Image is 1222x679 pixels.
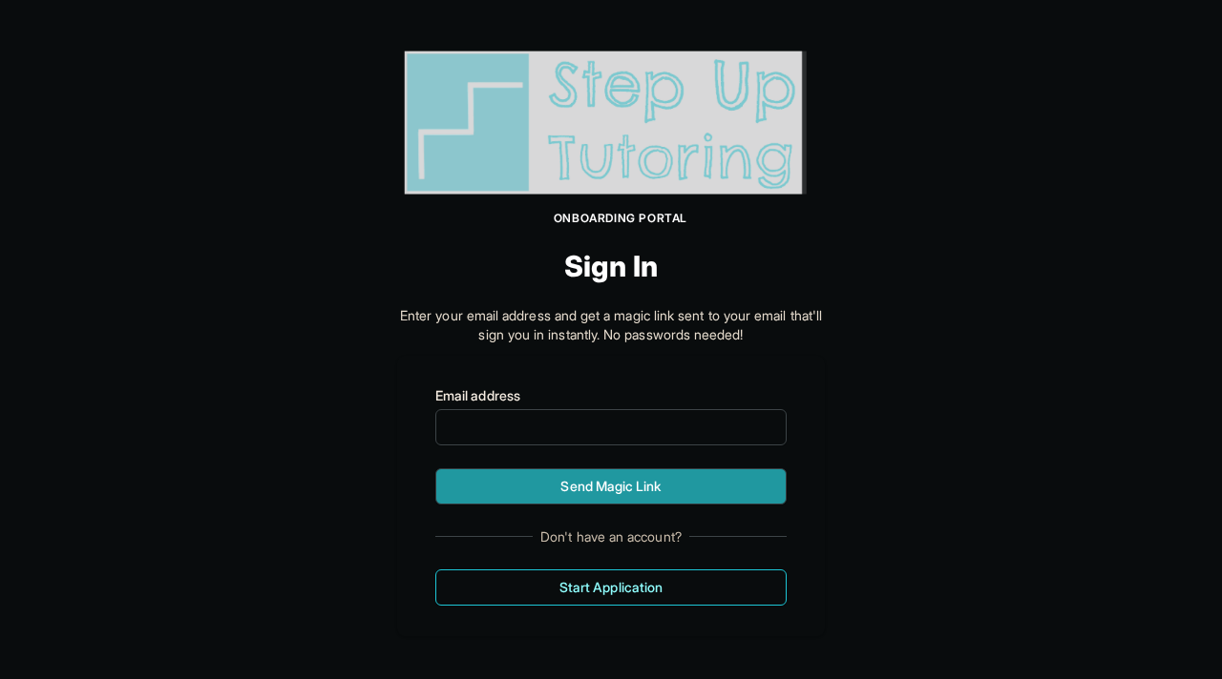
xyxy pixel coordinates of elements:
[397,306,825,344] p: Enter your email address and get a magic link sent to your email that'll sign you in instantly. N...
[416,211,825,226] h1: Onboarding Portal
[435,386,787,405] label: Email address
[435,569,787,606] button: Start Application
[397,249,825,283] h2: Sign In
[397,46,825,199] img: Step Up Tutoring horizontal logo
[533,527,689,546] span: Don't have an account?
[435,468,787,504] button: Send Magic Link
